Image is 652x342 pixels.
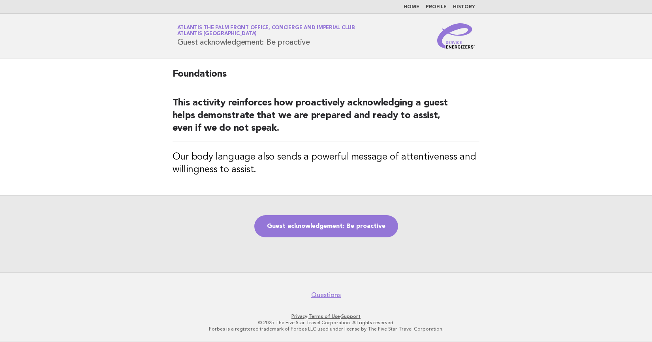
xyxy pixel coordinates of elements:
a: History [453,5,475,9]
h2: Foundations [173,68,480,87]
a: Questions [311,291,341,299]
p: · · [85,313,568,319]
h1: Guest acknowledgement: Be proactive [177,26,355,46]
p: Forbes is a registered trademark of Forbes LLC used under license by The Five Star Travel Corpora... [85,326,568,332]
a: Terms of Use [308,314,340,319]
a: Privacy [291,314,307,319]
a: Profile [426,5,447,9]
a: Guest acknowledgement: Be proactive [254,215,398,237]
span: Atlantis [GEOGRAPHIC_DATA] [177,32,257,37]
a: Atlantis The Palm Front Office, Concierge and Imperial ClubAtlantis [GEOGRAPHIC_DATA] [177,25,355,36]
h3: Our body language also sends a powerful message of attentiveness and willingness to assist. [173,151,480,176]
img: Service Energizers [437,23,475,49]
a: Home [404,5,419,9]
p: © 2025 The Five Star Travel Corporation. All rights reserved. [85,319,568,326]
a: Support [341,314,361,319]
h2: This activity reinforces how proactively acknowledging a guest helps demonstrate that we are prep... [173,97,480,141]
